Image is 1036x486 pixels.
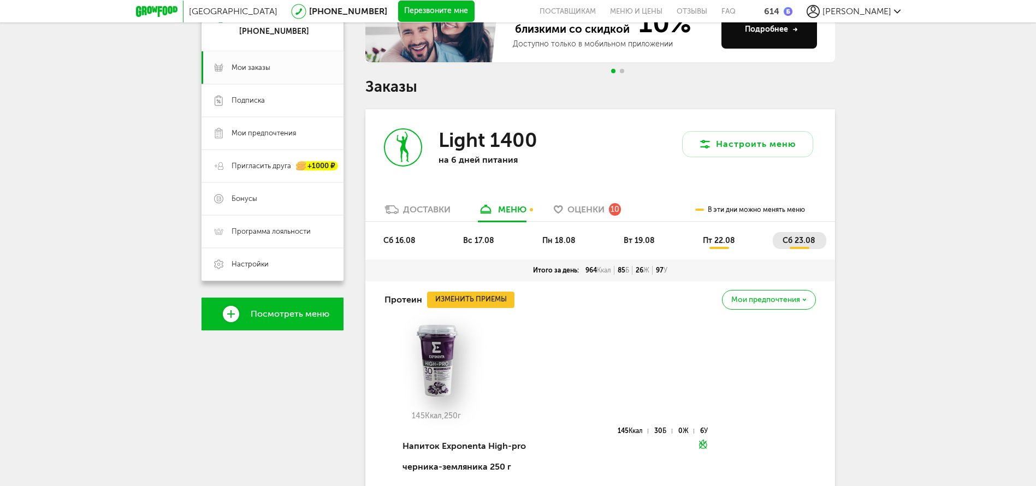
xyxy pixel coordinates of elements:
div: 10 [609,203,621,215]
button: Перезвоните мне [398,1,475,22]
p: на 6 дней питания [439,155,581,165]
h3: Light 1400 [439,128,537,152]
span: 10% [632,9,691,37]
div: 964 [582,266,614,275]
div: 97 [653,266,671,275]
button: Настроить меню [682,131,813,157]
a: меню [472,204,532,221]
div: Итого за день: [530,266,582,275]
span: Ккал [597,266,611,274]
span: [GEOGRAPHIC_DATA] [189,6,277,16]
span: вс 17.08 [463,236,494,245]
span: Оценки [567,204,605,215]
div: 85 [614,266,632,275]
a: Мои заказы [202,51,344,84]
span: сб 16.08 [383,236,416,245]
a: Доставки [379,204,456,221]
span: Посмотреть меню [251,309,329,319]
span: Питайтесь вместе с близкими со скидкой [513,9,632,37]
a: [PHONE_NUMBER] [309,6,387,16]
span: Ж [683,427,689,435]
span: Подписка [232,96,265,105]
img: big_FLY6okO8g9YZ1O8O.png [384,322,488,398]
span: г [458,411,461,420]
div: +1000 ₽ [297,162,338,171]
div: Доступно только в мобильном приложении [513,39,713,50]
span: Ж [643,266,649,274]
div: 0 [678,429,694,434]
div: [PHONE_NUMBER] [239,27,319,37]
button: Подробнее [721,10,817,49]
h4: Протеин [384,289,422,310]
a: Бонусы [202,182,344,215]
div: Доставки [403,204,451,215]
div: 145 [618,429,648,434]
div: В эти дни можно менять меню [695,199,805,221]
a: Подписка [202,84,344,117]
a: Мои предпочтения [202,117,344,150]
span: Б [662,427,666,435]
span: пт 22.08 [703,236,735,245]
a: Пригласить друга +1000 ₽ [202,150,344,182]
span: Программа лояльности [232,227,311,236]
span: Бонусы [232,194,257,204]
span: У [664,266,667,274]
a: Программа лояльности [202,215,344,248]
div: 6 [700,429,708,434]
div: Подробнее [745,24,798,35]
div: 145 250 [384,412,488,420]
span: Б [625,266,629,274]
a: Посмотреть меню [202,298,344,330]
span: Ккал [629,427,643,435]
div: 30 [654,429,672,434]
div: 614 [764,6,779,16]
span: У [704,427,708,435]
span: Go to slide 1 [611,69,615,73]
button: Изменить приемы [427,292,514,308]
span: вт 19.08 [624,236,655,245]
span: Пригласить друга [232,161,291,171]
span: Go to slide 2 [620,69,624,73]
span: Настройки [232,259,269,269]
div: Напиток Exponenta High-pro черника-земляника 250 г [402,428,554,486]
a: Оценки 10 [548,204,626,221]
span: Мои заказы [232,63,270,73]
span: пн 18.08 [542,236,576,245]
div: меню [498,204,526,215]
span: сб 23.08 [783,236,815,245]
span: Ккал, [425,411,444,420]
img: bonus_b.cdccf46.png [784,7,792,16]
span: Мои предпочтения [731,296,800,304]
span: [PERSON_NAME] [822,6,891,16]
div: 26 [632,266,653,275]
span: Мои предпочтения [232,128,296,138]
h1: Заказы [365,80,835,94]
a: Настройки [202,248,344,281]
